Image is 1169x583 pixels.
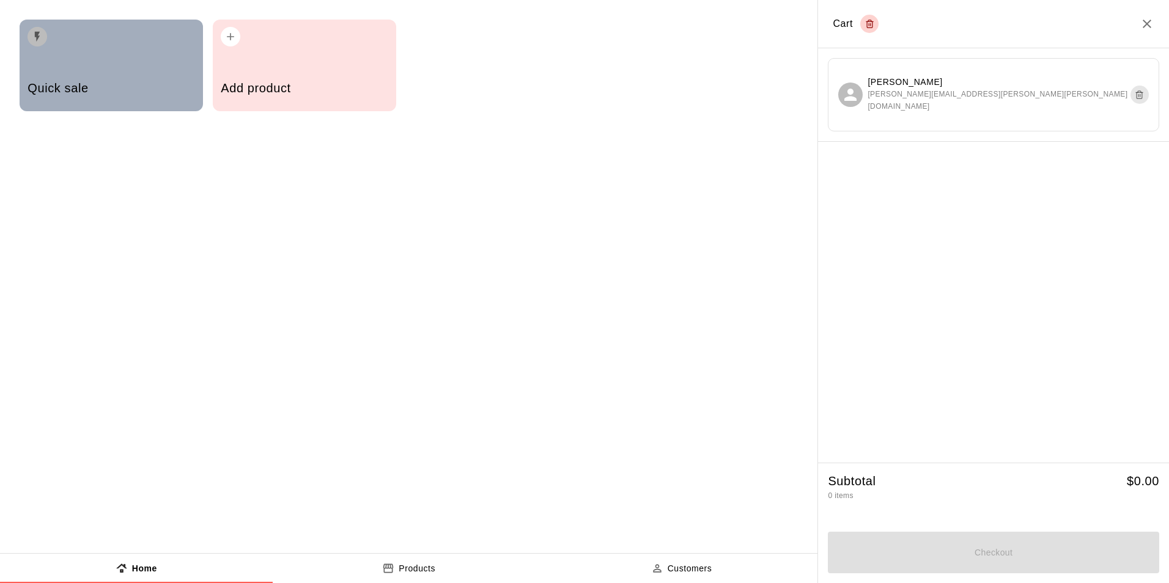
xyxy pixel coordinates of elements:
[1130,86,1149,104] button: Remove customer
[132,562,157,575] p: Home
[221,80,388,97] h5: Add product
[668,562,712,575] p: Customers
[860,15,879,33] button: Empty cart
[828,491,853,500] span: 0 items
[828,473,876,490] h5: Subtotal
[28,80,194,97] h5: Quick sale
[399,562,435,575] p: Products
[868,76,1130,89] p: [PERSON_NAME]
[213,20,396,111] button: Add product
[1140,16,1154,31] button: Close
[833,15,879,33] div: Cart
[20,20,203,111] button: Quick sale
[1127,473,1159,490] h5: $ 0.00
[868,89,1130,113] span: [PERSON_NAME][EMAIL_ADDRESS][PERSON_NAME][PERSON_NAME][DOMAIN_NAME]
